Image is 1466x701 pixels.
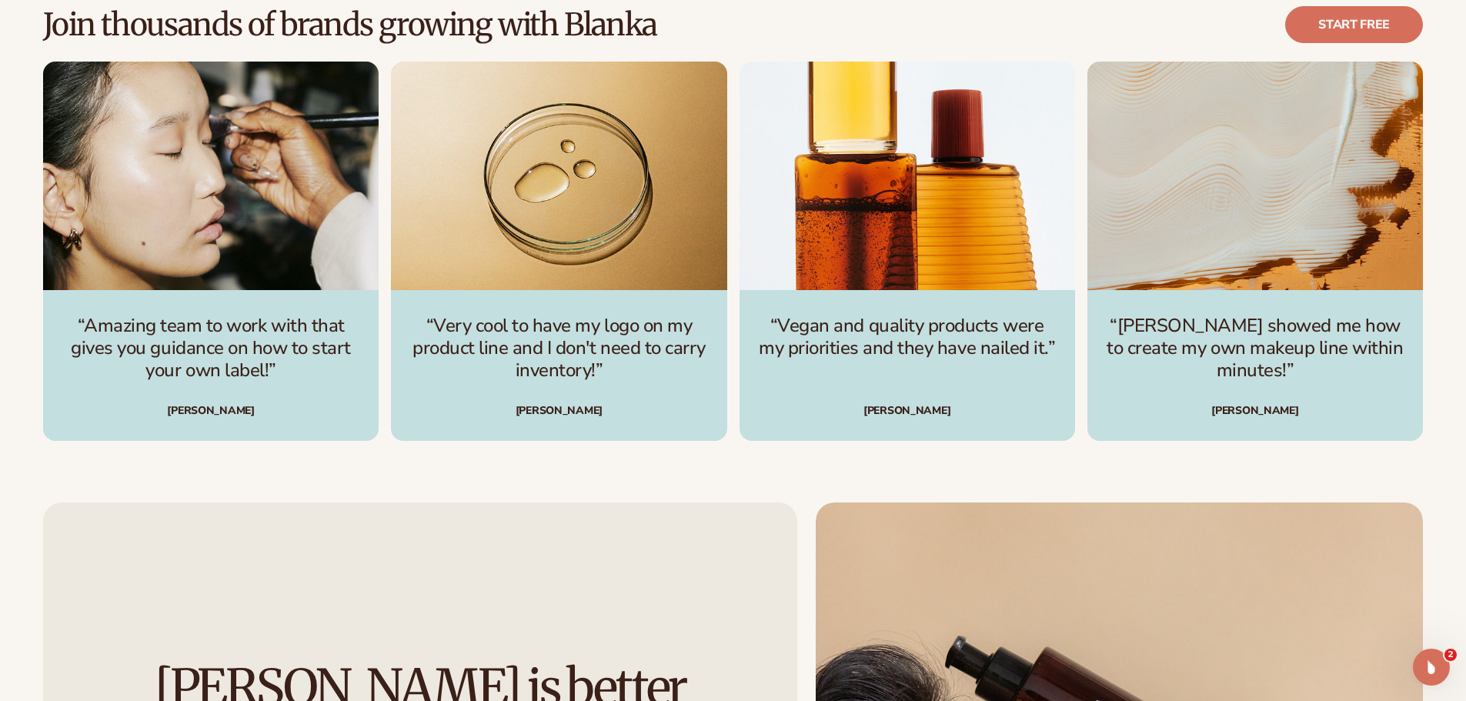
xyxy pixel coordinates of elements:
p: “Amazing team to work with that gives you guidance on how to start your own label!” [62,315,360,381]
img: image_template--19526983188695__image_description_and_name_FJ4Pn4 [43,62,379,290]
img: image_template--19526983188695__image_description_and_name_FJ4Pn4 [740,62,1075,290]
iframe: Intercom live chat [1413,649,1450,686]
div: [PERSON_NAME] [409,406,708,416]
p: “[PERSON_NAME] showed me how to create my own makeup line within minutes!” [1106,315,1404,381]
div: 2 / 4 [391,62,726,442]
p: “Very cool to have my logo on my product line and I don't need to carry inventory!” [409,315,708,381]
div: 1 / 4 [43,62,379,442]
img: image_template--19526983188695__image_description_and_name_FJ4Pn4 [1087,62,1423,290]
p: “Vegan and quality products were my priorities and they have nailed it.” [758,315,1057,359]
div: 4 / 4 [1087,62,1423,442]
h2: Join thousands of brands growing with Blanka [43,8,657,42]
span: 2 [1444,649,1457,661]
div: [PERSON_NAME] [62,406,360,416]
div: 3 / 4 [740,62,1075,442]
img: image_template--19526983188695__image_description_and_name_FJ4Pn4 [391,62,726,290]
div: [PERSON_NAME] [1106,406,1404,416]
a: Start free [1285,6,1423,43]
div: [PERSON_NAME] [758,384,1057,417]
